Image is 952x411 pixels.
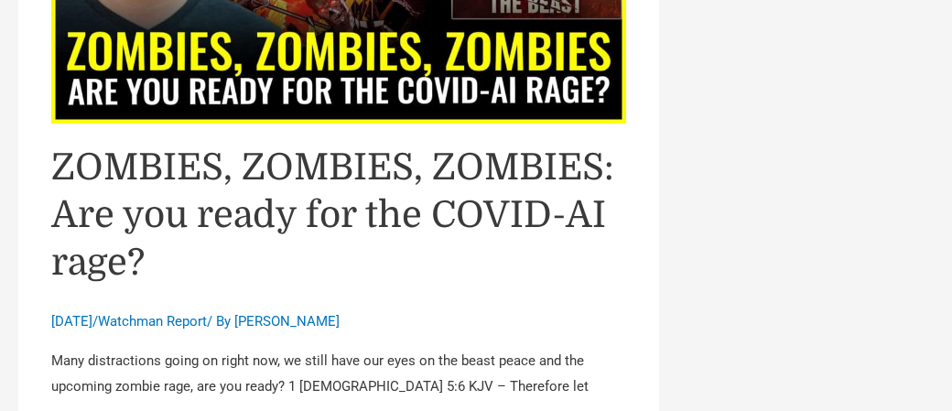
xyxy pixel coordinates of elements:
[98,313,207,330] a: Watchman Report
[51,146,614,284] a: ZOMBIES, ZOMBIES, ZOMBIES: Are you ready for the COVID-AI rage?
[51,313,92,330] span: [DATE]
[51,312,626,332] div: / / By
[51,349,626,400] p: Many distractions going on right now, we still have our eyes on the beast peace and the upcoming ...
[234,313,340,330] a: [PERSON_NAME]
